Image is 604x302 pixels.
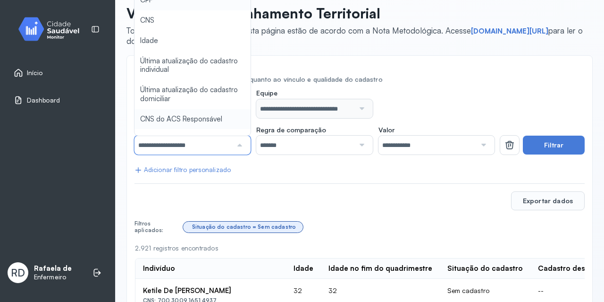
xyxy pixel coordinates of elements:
div: Adicionar filtro personalizado [134,166,231,174]
li: Última atualização do cadastro domiciliar [134,80,251,109]
button: Filtrar [523,136,585,155]
div: Filtros aplicados: [134,220,179,234]
li: Situação do cadastro [134,129,251,149]
div: Situação do cadastro [447,264,523,273]
p: Vínculo e acompanhamento Territorial [126,5,585,22]
div: Ketile De [PERSON_NAME] [143,286,278,295]
span: RD [11,267,25,279]
div: Visualize e acompanhe os indivíduos quanto ao vínculo e qualidade do cadastro [134,76,585,84]
a: [DOMAIN_NAME][URL] [471,26,548,36]
p: Rafaela de [34,264,72,273]
a: Dashboard [14,95,101,105]
div: Situação do cadastro = Sem cadastro [192,224,296,230]
div: Idade no fim do quadrimestre [328,264,432,273]
li: CNS [134,10,251,31]
span: Início [27,69,43,77]
p: Enfermeiro [34,273,72,281]
span: Dashboard [27,96,60,104]
span: Equipe [256,89,277,97]
span: Valor [378,126,394,134]
button: Exportar dados [511,191,585,210]
div: Indivíduo [143,264,175,273]
img: monitor.svg [10,15,95,43]
li: Idade [134,31,251,51]
li: CNS do ACS Responsável [134,109,251,129]
span: Regra de comparação [256,126,326,134]
div: Idade [294,264,313,273]
div: 2.921 registros encontrados [135,244,584,252]
a: Início [14,68,101,78]
span: Todas as informações descritas nesta página estão de acordo com a Nota Metodológica. Acesse para ... [126,26,583,46]
li: Última atualização do cadastro individual [134,51,251,80]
